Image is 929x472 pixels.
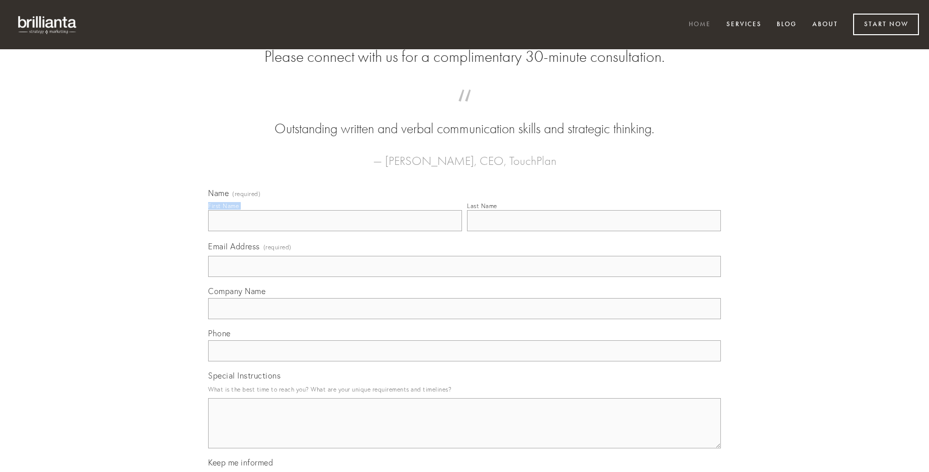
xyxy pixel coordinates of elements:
[770,17,803,33] a: Blog
[224,100,705,139] blockquote: Outstanding written and verbal communication skills and strategic thinking.
[208,457,273,467] span: Keep me informed
[208,241,260,251] span: Email Address
[208,188,229,198] span: Name
[208,202,239,210] div: First Name
[853,14,919,35] a: Start Now
[224,100,705,119] span: “
[467,202,497,210] div: Last Name
[682,17,717,33] a: Home
[720,17,768,33] a: Services
[224,139,705,171] figcaption: — [PERSON_NAME], CEO, TouchPlan
[208,383,721,396] p: What is the best time to reach you? What are your unique requirements and timelines?
[208,370,281,381] span: Special Instructions
[208,286,265,296] span: Company Name
[232,191,260,197] span: (required)
[208,328,231,338] span: Phone
[806,17,845,33] a: About
[263,240,292,254] span: (required)
[10,10,85,39] img: brillianta - research, strategy, marketing
[208,47,721,66] h2: Please connect with us for a complimentary 30-minute consultation.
